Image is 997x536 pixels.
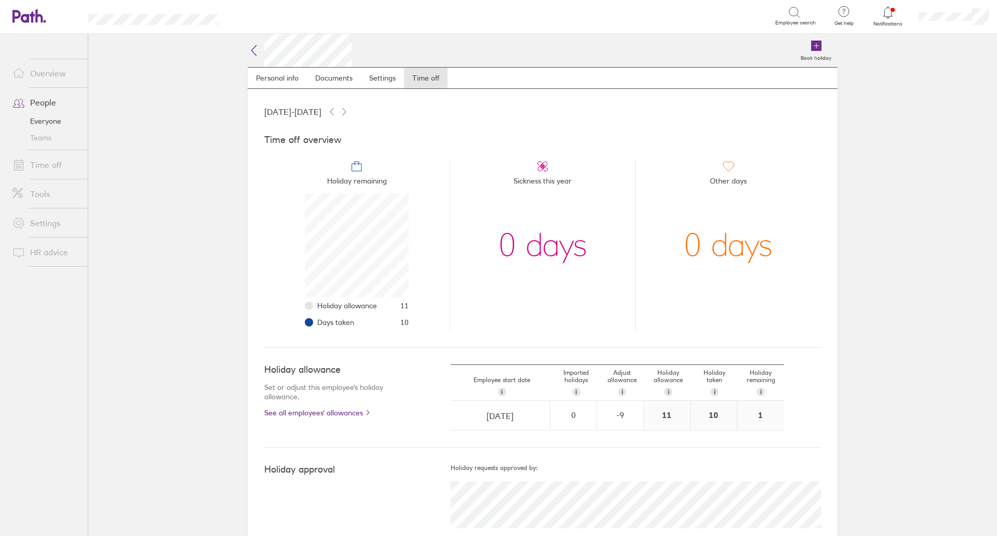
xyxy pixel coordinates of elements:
[451,372,553,400] div: Employee start date
[4,63,88,84] a: Overview
[248,68,307,88] a: Personal info
[871,21,905,27] span: Notifications
[551,410,596,420] div: 0
[264,409,409,417] a: See all employees' allowances
[684,193,773,297] div: 0 days
[264,383,409,401] p: Set or adjust this employee's holiday allowance.
[714,388,716,396] span: i
[691,401,737,430] div: 10
[246,11,273,20] div: Search
[317,318,354,326] span: Days taken
[622,388,623,396] span: i
[738,365,784,400] div: Holiday remaining
[575,388,577,396] span: i
[498,193,587,297] div: 0 days
[668,388,669,396] span: i
[451,401,549,430] input: dd/mm/yyyy
[264,107,321,116] span: [DATE] - [DATE]
[4,213,88,233] a: Settings
[404,68,448,88] a: Time off
[501,388,503,396] span: i
[692,365,738,400] div: Holiday taken
[4,113,88,129] a: Everyone
[737,401,784,430] div: 1
[400,318,409,326] span: 10
[4,92,88,113] a: People
[264,135,821,146] h4: Time off overview
[400,302,409,310] span: 11
[710,173,747,193] span: Other days
[599,365,645,400] div: Adjust allowance
[451,464,821,472] h5: Holiday requests approved by:
[317,302,377,310] span: Holiday allowance
[598,410,643,420] div: -9
[760,388,762,396] span: i
[4,184,88,204] a: Tools
[794,34,838,67] a: Book holiday
[4,154,88,175] a: Time off
[645,365,692,400] div: Holiday allowance
[307,68,361,88] a: Documents
[644,401,690,430] div: 11
[514,173,572,193] span: Sickness this year
[264,364,409,375] h4: Holiday allowance
[553,365,599,400] div: Imported holidays
[775,20,816,26] span: Employee search
[361,68,404,88] a: Settings
[4,129,88,146] a: Teams
[827,20,861,27] span: Get help
[264,464,451,475] h4: Holiday approval
[871,5,905,27] a: Notifications
[4,242,88,263] a: HR advice
[327,173,387,193] span: Holiday remaining
[794,52,838,61] label: Book holiday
